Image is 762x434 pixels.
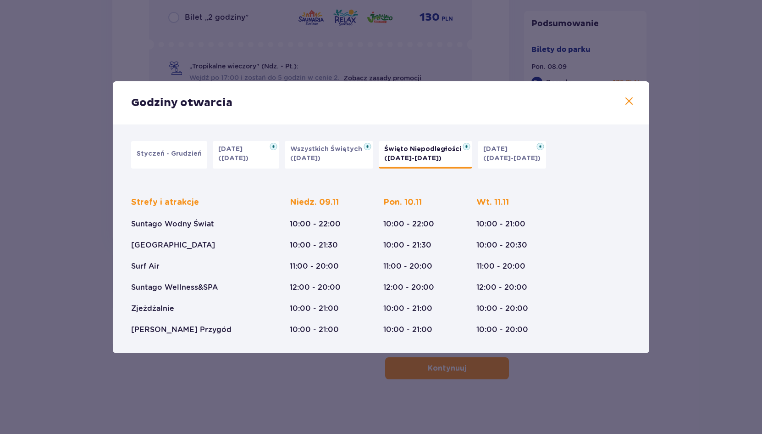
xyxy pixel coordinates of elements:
[213,141,279,169] button: [DATE]([DATE])
[476,261,525,271] p: 11:00 - 20:00
[218,154,248,163] p: ([DATE])
[137,149,202,158] p: Styczeń - Grudzień
[478,141,546,169] button: [DATE]([DATE]-[DATE])
[383,197,422,208] p: Pon. 10.11
[131,325,232,335] p: [PERSON_NAME] Przygód
[383,282,434,293] p: 12:00 - 20:00
[383,219,434,229] p: 10:00 - 22:00
[483,145,513,154] p: [DATE]
[383,240,431,250] p: 10:00 - 21:30
[290,145,368,154] p: Wszystkich Świętych
[131,219,214,229] p: Suntago Wodny Świat
[131,304,174,314] p: Zjeżdżalnie
[290,219,341,229] p: 10:00 - 22:00
[131,282,218,293] p: Suntago Wellness&SPA
[379,141,472,169] button: Święto Niepodległości([DATE]-[DATE])
[384,154,442,163] p: ([DATE]-[DATE])
[285,141,373,169] button: Wszystkich Świętych([DATE])
[476,240,527,250] p: 10:00 - 20:30
[131,261,160,271] p: Surf Air
[384,145,467,154] p: Święto Niepodległości
[476,304,528,314] p: 10:00 - 20:00
[290,240,338,250] p: 10:00 - 21:30
[383,304,432,314] p: 10:00 - 21:00
[483,154,541,163] p: ([DATE]-[DATE])
[290,304,339,314] p: 10:00 - 21:00
[131,240,215,250] p: [GEOGRAPHIC_DATA]
[290,154,320,163] p: ([DATE])
[290,197,339,208] p: Niedz. 09.11
[131,141,207,169] button: Styczeń - Grudzień
[476,219,525,229] p: 10:00 - 21:00
[131,96,232,110] p: Godziny otwarcia
[476,197,509,208] p: Wt. 11.11
[476,282,527,293] p: 12:00 - 20:00
[290,261,339,271] p: 11:00 - 20:00
[218,145,248,154] p: [DATE]
[290,325,339,335] p: 10:00 - 21:00
[383,325,432,335] p: 10:00 - 21:00
[290,282,341,293] p: 12:00 - 20:00
[476,325,528,335] p: 10:00 - 20:00
[131,197,199,208] p: Strefy i atrakcje
[383,261,432,271] p: 11:00 - 20:00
